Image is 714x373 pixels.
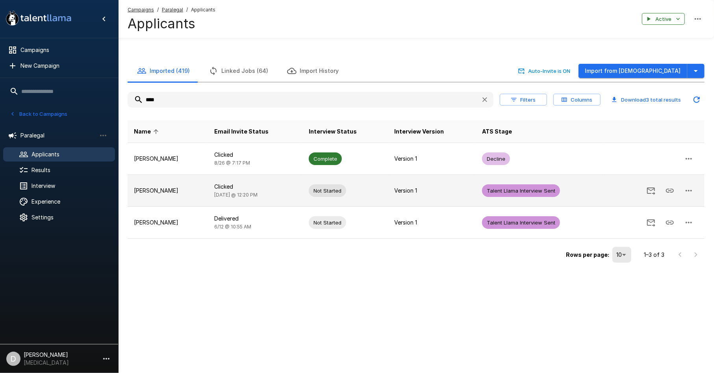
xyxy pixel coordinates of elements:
span: Send Invitation [642,219,660,225]
p: Version 1 [394,187,469,195]
button: Columns [553,94,601,106]
span: Interview Status [309,127,357,136]
span: Interview Version [394,127,444,136]
span: [DATE] @ 12:20 PM [214,192,258,198]
button: Import History [278,60,348,82]
p: Rows per page: [566,251,609,259]
button: Filters [500,94,547,106]
span: Name [134,127,161,136]
span: 6/12 @ 10:55 AM [214,224,251,230]
p: [PERSON_NAME] [134,187,202,195]
span: Email Invite Status [214,127,269,136]
p: Version 1 [394,219,469,226]
button: Download3 total results [607,94,686,106]
p: Version 1 [394,155,469,163]
p: 1–3 of 3 [644,251,664,259]
span: 8/26 @ 7:17 PM [214,160,250,166]
p: Delivered [214,215,296,223]
button: Active [642,13,685,25]
p: Clicked [214,183,296,191]
span: Decline [482,155,510,163]
span: Not Started [309,187,346,195]
span: Talent Llama Interview Sent [482,187,560,195]
p: Clicked [214,151,296,159]
span: Not Started [309,219,346,226]
h4: Applicants [128,15,215,32]
button: Import from [DEMOGRAPHIC_DATA] [579,64,687,78]
div: 10 [612,247,631,263]
button: Auto-Invite is ON [517,65,572,77]
button: Imported (419) [128,60,199,82]
button: Linked Jobs (64) [199,60,278,82]
span: Copy Interview Link [660,219,679,225]
span: Copy Interview Link [660,187,679,193]
span: Talent Llama Interview Sent [482,219,560,226]
span: Send Invitation [642,187,660,193]
p: [PERSON_NAME] [134,155,202,163]
p: [PERSON_NAME] [134,219,202,226]
span: Complete [309,155,342,163]
span: ATS Stage [482,127,512,136]
button: Updated Today - 1:59 PM [689,92,705,108]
